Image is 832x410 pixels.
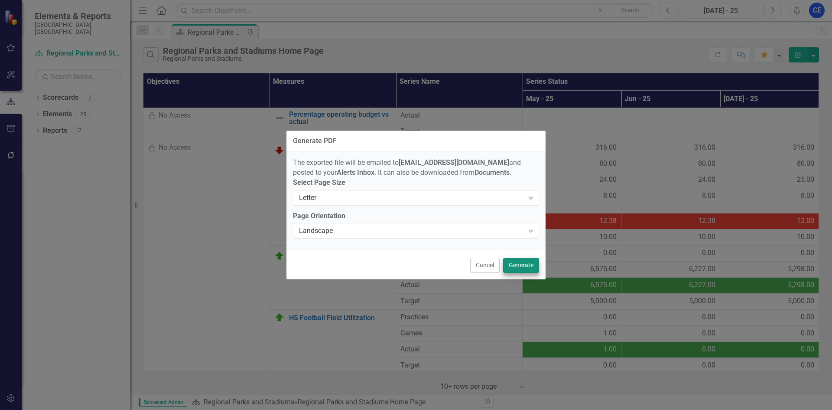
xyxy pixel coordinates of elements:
[503,258,539,273] button: Generate
[299,226,524,236] div: Landscape
[474,168,510,177] strong: Documents
[293,137,336,145] div: Generate PDF
[293,178,539,188] label: Select Page Size
[399,158,509,167] strong: [EMAIL_ADDRESS][DOMAIN_NAME]
[470,258,500,273] button: Cancel
[337,168,374,177] strong: Alerts Inbox
[299,193,524,203] div: Letter
[293,158,521,177] span: The exported file will be emailed to and posted to your . It can also be downloaded from .
[293,211,539,221] label: Page Orientation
